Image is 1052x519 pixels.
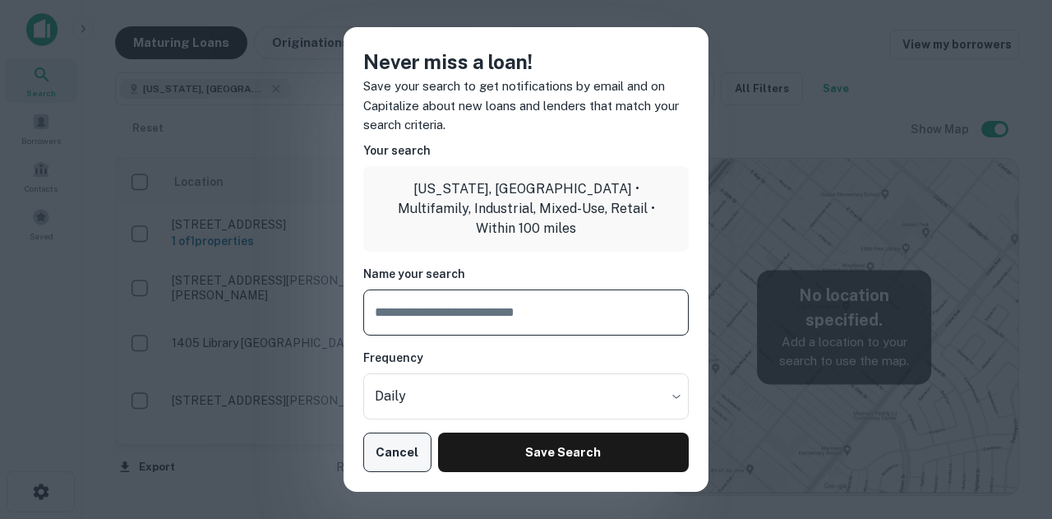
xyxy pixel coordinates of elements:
p: Save your search to get notifications by email and on Capitalize about new loans and lenders that... [363,76,689,135]
button: Cancel [363,433,431,472]
p: [US_STATE], [GEOGRAPHIC_DATA] • Multifamily, Industrial, Mixed-Use, Retail • Within 100 miles [376,179,676,239]
iframe: Chat Widget [970,387,1052,466]
h6: Frequency [363,349,689,367]
h4: Never miss a loan! [363,47,689,76]
h6: Name your search [363,265,689,283]
div: Without label [363,373,689,419]
h6: Your search [363,141,689,160]
button: Save Search [438,433,689,472]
